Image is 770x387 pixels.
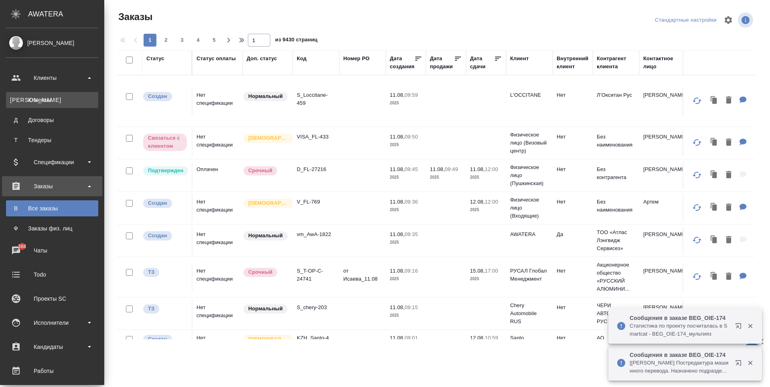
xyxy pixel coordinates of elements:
[6,220,98,236] a: ФЗаказы физ. лиц
[390,99,422,107] p: 2025
[639,226,686,255] td: [PERSON_NAME]
[510,267,549,283] p: РУСАЛ Глобал Менеджмент
[470,55,494,71] div: Дата сдачи
[192,263,243,291] td: Нет спецификации
[6,180,98,192] div: Заказы
[248,335,288,343] p: [DEMOGRAPHIC_DATA]
[687,133,707,152] button: Обновить
[6,112,98,128] a: ДДоговоры
[639,87,686,115] td: [PERSON_NAME]
[730,355,750,374] button: Открыть в новой вкладке
[430,173,462,181] p: 2025
[192,226,243,255] td: Нет спецификации
[248,268,272,276] p: Срочный
[557,133,589,141] p: Нет
[390,206,422,214] p: 2025
[470,173,502,181] p: 2025
[297,198,335,206] p: V_FL-769
[597,261,635,293] p: Акционерное общество «РУССКИЙ АЛЮМИНИ...
[597,55,635,71] div: Контрагент клиента
[405,304,418,310] p: 09:15
[485,335,498,341] p: 10:59
[742,359,758,367] button: Закрыть
[247,55,277,63] div: Доп. статус
[142,165,188,176] div: Выставляет КМ после уточнения всех необходимых деталей и получения согласия клиента на запуск. С ...
[707,305,722,322] button: Клонировать
[687,267,707,286] button: Обновить
[6,39,98,47] div: [PERSON_NAME]
[160,36,172,44] span: 2
[28,6,104,22] div: AWATERA
[405,335,418,341] p: 09:01
[687,230,707,250] button: Обновить
[653,14,719,26] div: split button
[248,305,283,313] p: Нормальный
[557,55,589,71] div: Внутренний клиент
[707,167,722,183] button: Клонировать
[630,314,730,322] p: Сообщения в заказе BEG_OIE-174
[297,334,335,342] p: KZH_Santo-4
[510,334,549,350] p: Santo [GEOGRAPHIC_DATA]
[470,199,485,205] p: 12.08,
[2,289,102,309] a: Проекты SC
[597,133,635,149] p: Без наименования
[730,318,750,337] button: Открыть в новой вкладке
[10,116,94,124] div: Договоры
[248,199,288,207] p: [DEMOGRAPHIC_DATA]
[707,92,722,109] button: Клонировать
[390,304,405,310] p: 11.08,
[192,34,205,47] button: 4
[510,301,549,326] p: Chery Automobile RUS
[510,230,549,238] p: AWATERA
[148,134,182,150] p: Связаться с клиентом
[390,275,422,283] p: 2025
[390,231,405,237] p: 11.08,
[557,303,589,312] p: Нет
[243,267,289,278] div: Выставляется автоматически, если на указанный объем услуг необходимо больше времени в стандартном...
[243,165,289,176] div: Выставляется автоматически, если на указанный объем услуг необходимо больше времени в стандартном...
[10,136,94,144] div: Тендеры
[707,269,722,285] button: Клонировать
[243,230,289,241] div: Статус по умолчанию для стандартных заказов
[390,55,414,71] div: Дата создания
[557,267,589,275] p: Нет
[722,167,736,183] button: Удалить
[192,87,243,115] td: Нет спецификации
[738,12,755,28] span: Посмотреть информацию
[6,72,98,84] div: Клиенты
[10,204,94,212] div: Все заказы
[687,303,707,323] button: Обновить
[719,10,738,30] span: Настроить таблицу
[470,268,485,274] p: 15.08,
[405,134,418,140] p: 09:50
[485,199,498,205] p: 12:00
[192,161,243,189] td: Оплачен
[148,268,154,276] p: ТЗ
[6,269,98,281] div: Todo
[297,91,335,107] p: S_Loccitane-459
[597,301,635,326] p: ЧЕРИ АВТОМОБИЛИ РУС
[6,92,98,108] a: [PERSON_NAME]Клиенты
[10,96,94,104] div: Клиенты
[470,206,502,214] p: 2025
[639,129,686,157] td: [PERSON_NAME]
[297,55,306,63] div: Код
[6,341,98,353] div: Кандидаты
[2,265,102,285] a: Todo
[557,91,589,99] p: Нет
[597,91,635,99] p: Л’Окситан Рус
[722,92,736,109] button: Удалить
[485,268,498,274] p: 17:00
[243,91,289,102] div: Статус по умолчанию для стандартных заказов
[146,55,164,63] div: Статус
[390,238,422,246] p: 2025
[6,156,98,168] div: Спецификации
[148,232,167,240] p: Создан
[639,161,686,189] td: [PERSON_NAME]
[390,134,405,140] p: 11.08,
[430,55,454,71] div: Дата продажи
[722,200,736,216] button: Удалить
[142,303,188,314] div: Выставляет КМ при отправке заказа на расчет верстке (для тикета) или для уточнения сроков на прои...
[148,335,167,343] p: Создан
[510,163,549,187] p: Физическое лицо (Пушкинская)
